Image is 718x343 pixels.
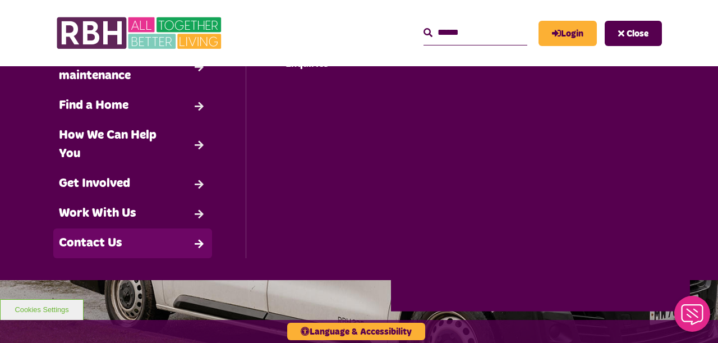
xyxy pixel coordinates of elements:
img: RBH [56,11,224,55]
a: Contact Us [53,228,212,258]
a: MyRBH [538,21,597,46]
span: Close [627,29,648,38]
button: Navigation [605,21,662,46]
a: Repairs & maintenance [53,43,212,91]
input: Search [424,21,527,45]
button: Language & Accessibility [287,323,425,340]
a: Find a Home [53,91,212,121]
a: Get Involved [53,169,212,199]
a: How We Can Help You [53,121,212,169]
a: Work With Us [53,199,212,228]
iframe: Netcall Web Assistant for live chat [668,292,718,343]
